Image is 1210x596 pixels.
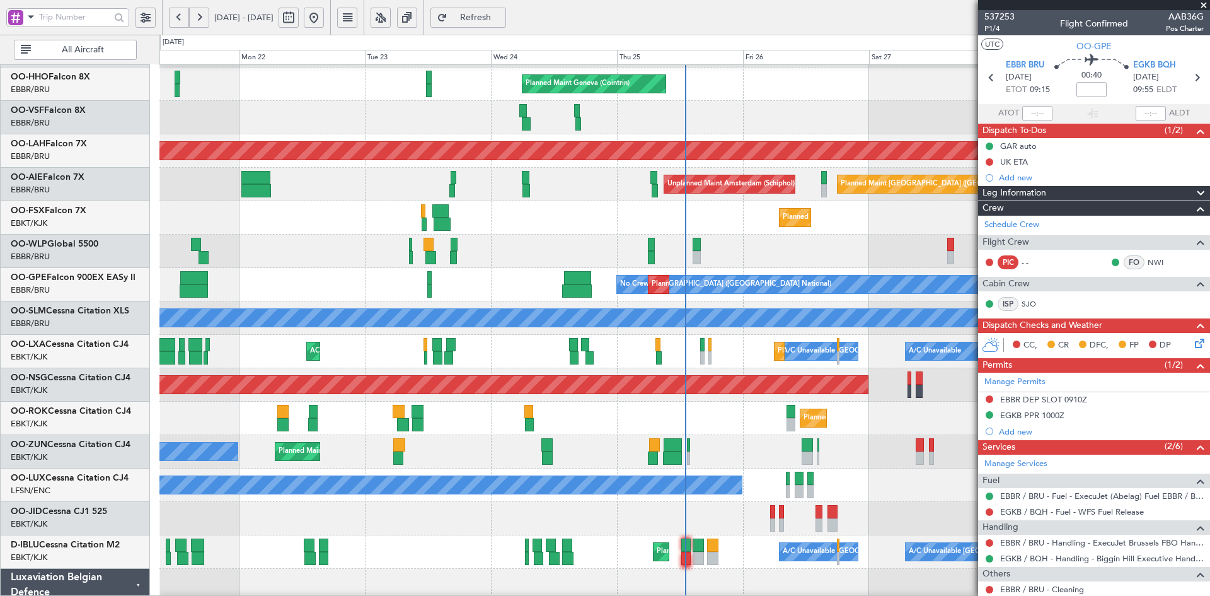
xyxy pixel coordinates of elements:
[11,307,46,315] span: OO-SLM
[1022,106,1052,121] input: --:--
[491,50,617,65] div: Wed 24
[1166,23,1204,34] span: Pos Charter
[1166,10,1204,23] span: AAB36G
[982,358,1012,373] span: Permits
[11,474,45,482] span: OO-LUX
[743,50,869,65] div: Fri 26
[1000,410,1064,421] div: EGKB PPR 1000Z
[1022,298,1050,310] a: SJO
[214,12,274,23] span: [DATE] - [DATE]
[11,540,120,549] a: D-IBLUCessna Citation M2
[1165,440,1183,453] span: (2/6)
[984,23,1015,34] span: P1/4
[11,407,48,416] span: OO-ROK
[1090,339,1109,352] span: DFC,
[1000,506,1144,517] a: EGKB / BQH - Fuel - WFS Fuel Release
[11,206,86,215] a: OO-FSXFalcon 7X
[163,37,184,48] div: [DATE]
[1081,69,1102,82] span: 00:40
[11,151,50,162] a: EBBR/BRU
[1000,141,1037,151] div: GAR auto
[11,173,84,182] a: OO-AIEFalcon 7X
[310,342,447,361] div: AOG Maint Kortrijk-[GEOGRAPHIC_DATA]
[11,474,129,482] a: OO-LUXCessna Citation CJ4
[778,342,925,361] div: Planned Maint Kortrijk-[GEOGRAPHIC_DATA]
[11,407,131,416] a: OO-ROKCessna Citation CJ4
[11,218,47,229] a: EBKT/KJK
[11,106,86,115] a: OO-VSFFalcon 8X
[1133,71,1159,84] span: [DATE]
[279,442,425,461] div: Planned Maint Kortrijk-[GEOGRAPHIC_DATA]
[1000,156,1028,167] div: UK ETA
[667,175,795,194] div: Unplanned Maint Amsterdam (Schiphol)
[1060,17,1128,30] div: Flight Confirmed
[113,50,239,65] div: Sun 21
[11,507,107,516] a: OO-JIDCessna CJ1 525
[1006,71,1032,84] span: [DATE]
[1006,59,1044,72] span: EBBR BRU
[909,342,961,361] div: A/C Unavailable
[657,542,797,561] div: Planned Maint Nice ([GEOGRAPHIC_DATA])
[804,409,950,428] div: Planned Maint Kortrijk-[GEOGRAPHIC_DATA]
[783,208,930,227] div: Planned Maint Kortrijk-[GEOGRAPHIC_DATA]
[982,277,1030,291] span: Cabin Crew
[11,273,47,282] span: OO-GPE
[239,50,365,65] div: Mon 22
[1148,257,1176,268] a: NWI
[999,426,1204,437] div: Add new
[11,340,45,349] span: OO-LXA
[526,74,630,93] div: Planned Maint Geneva (Cointrin)
[909,542,1110,561] div: A/C Unavailable [GEOGRAPHIC_DATA]-[GEOGRAPHIC_DATA]
[982,520,1018,535] span: Handling
[620,275,831,294] div: No Crew [GEOGRAPHIC_DATA] ([GEOGRAPHIC_DATA] National)
[11,485,50,496] a: LFSN/ENC
[11,139,87,148] a: OO-LAHFalcon 7X
[11,184,50,196] a: EBBR/BRU
[11,418,47,429] a: EBKT/KJK
[11,373,47,382] span: OO-NSG
[11,73,90,81] a: OO-HHOFalcon 8X
[869,50,995,65] div: Sat 27
[984,10,1015,23] span: 537253
[1030,84,1050,96] span: 09:15
[11,351,47,363] a: EBKT/KJK
[14,40,137,60] button: All Aircraft
[1006,84,1027,96] span: ETOT
[982,124,1046,138] span: Dispatch To-Dos
[984,219,1039,231] a: Schedule Crew
[430,8,506,28] button: Refresh
[11,240,47,248] span: OO-WLP
[982,567,1010,581] span: Others
[11,173,43,182] span: OO-AIE
[841,175,1039,194] div: Planned Maint [GEOGRAPHIC_DATA] ([GEOGRAPHIC_DATA])
[1000,584,1084,595] a: EBBR / BRU - Cleaning
[1156,84,1177,96] span: ELDT
[1169,107,1190,120] span: ALDT
[11,373,130,382] a: OO-NSGCessna Citation CJ4
[11,385,47,396] a: EBKT/KJK
[1000,394,1087,405] div: EBBR DEP SLOT 0910Z
[1023,339,1037,352] span: CC,
[998,255,1018,269] div: PIC
[11,440,130,449] a: OO-ZUNCessna Citation CJ4
[1000,537,1204,548] a: EBBR / BRU - Handling - ExecuJet Brussels FBO Handling Abelag
[998,107,1019,120] span: ATOT
[11,251,50,262] a: EBBR/BRU
[11,73,49,81] span: OO-HHO
[982,235,1029,250] span: Flight Crew
[1000,553,1204,564] a: EGKB / BQH - Handling - Biggin Hill Executive Handling EGKB / BQH
[1124,255,1144,269] div: FO
[982,186,1046,201] span: Leg Information
[39,8,110,26] input: Trip Number
[982,440,1015,455] span: Services
[11,518,47,530] a: EBKT/KJK
[1022,257,1050,268] div: - -
[11,452,47,463] a: EBKT/KJK
[1000,491,1204,501] a: EBBR / BRU - Fuel - ExecuJet (Abelag) Fuel EBBR / BRU
[11,552,47,563] a: EBKT/KJK
[1133,59,1176,72] span: EGKB BQH
[1076,40,1112,53] span: OO-GPE
[11,284,50,296] a: EBBR/BRU
[617,50,743,65] div: Thu 25
[450,13,502,22] span: Refresh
